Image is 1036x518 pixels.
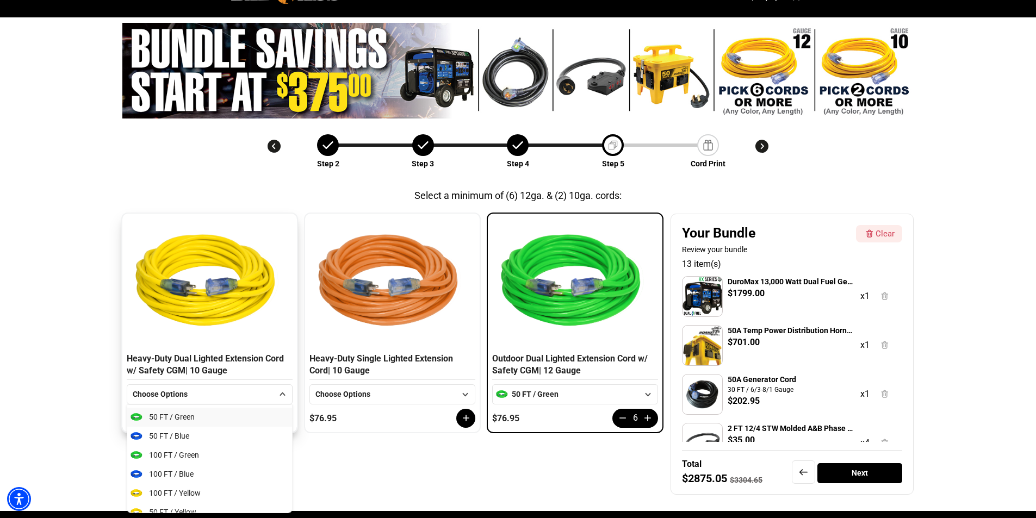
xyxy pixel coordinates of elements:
[691,158,725,170] p: Cord Print
[728,336,760,349] div: $701.00
[728,276,854,287] div: DuroMax 13,000 Watt Dual Fuel Generator
[317,158,339,170] p: Step 2
[683,423,722,463] img: 2 FT 12/4 STW Molded A&B Phase Quad w/ L14-30P
[539,365,581,376] span: | 12 Gauge
[309,353,475,380] div: Heavy-Duty Single Lighted Extension Cord
[728,395,760,408] div: $202.95
[860,436,870,450] div: x4
[728,385,854,395] div: 30 FT / 6/3-8/1 Gauge
[728,287,765,300] div: $1799.00
[149,507,196,518] span: 50 FT / Yellow
[507,158,529,170] p: Step 4
[315,389,456,400] div: Choose Options
[414,188,622,203] div: Select a minimum of (6) 12ga. & (2) 10ga. cords:
[602,158,624,170] p: Step 5
[633,411,638,425] div: 6
[682,473,727,483] div: $2875.05
[817,463,903,483] div: Next
[682,244,852,255] div: Review your bundle
[682,459,702,469] div: Total
[860,290,870,303] div: x1
[683,326,722,365] img: 50A Temp Power Distribution Hornet Box
[728,423,854,434] div: 2 FT 12/4 STW Molded A&B Phase Quad w/ L14-30P
[683,375,722,414] img: 50A Generator Cord
[7,487,31,511] div: Accessibility Menu
[328,365,370,376] span: | 10 Gauge
[728,325,854,336] div: 50A Temp Power Distribution Hornet Box
[492,353,658,380] div: Outdoor Dual Lighted Extension Cord w/ Safety CGM
[185,365,227,376] span: | 10 Gauge
[682,258,902,271] div: 13 item(s)
[412,158,434,170] p: Step 3
[149,450,199,461] span: 100 FT / Green
[728,434,755,447] div: $35.00
[492,413,590,423] div: $76.95
[149,488,201,499] span: 100 FT / Yellow
[860,388,870,401] div: x1
[683,277,722,316] img: DuroMax 13,000 Watt Dual Fuel Generator
[127,353,293,380] div: Heavy-Duty Dual Lighted Extension Cord w/ Safety CGM
[122,23,914,118] img: Promotional banner featuring bundle savings starting at $375, showcasing a generator, extension c...
[149,469,194,480] span: 100 FT / Blue
[512,389,638,400] div: 50 FT / Green
[860,339,870,352] div: x1
[149,411,195,423] span: 50 FT / Green
[682,225,852,241] div: Your Bundle
[309,413,407,423] div: $76.95
[876,228,895,240] div: Clear
[133,389,273,400] div: Choose Options
[730,477,762,483] div: $3304.65
[149,430,189,442] span: 50 FT / Blue
[728,374,854,385] div: 50A Generator Cord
